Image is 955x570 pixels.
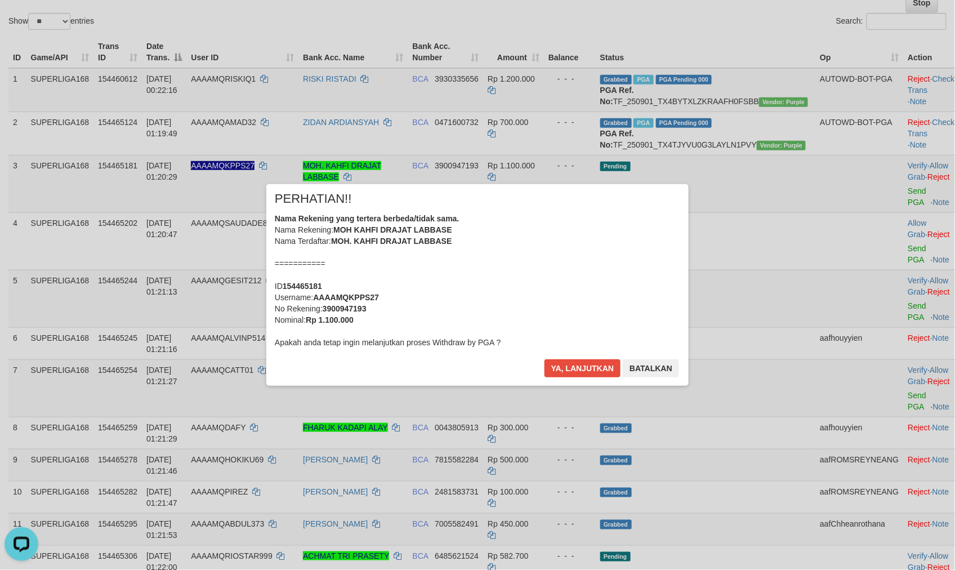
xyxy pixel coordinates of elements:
[623,359,679,377] button: Batalkan
[331,237,452,246] b: MOH. KAHFI DRAJAT LABBASE
[545,359,621,377] button: Ya, lanjutkan
[313,293,379,302] b: AAAAMQKPPS27
[275,213,680,348] div: Nama Rekening: Nama Terdaftar: =========== ID Username: No Rekening: Nominal: Apakah anda tetap i...
[333,225,452,234] b: MOH KAHFI DRAJAT LABBASE
[323,304,367,313] b: 3900947193
[283,282,322,291] b: 154465181
[5,5,38,38] button: Open LiveChat chat widget
[275,214,459,223] b: Nama Rekening yang tertera berbeda/tidak sama.
[306,315,354,324] b: Rp 1.100.000
[275,193,352,204] span: PERHATIAN!!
